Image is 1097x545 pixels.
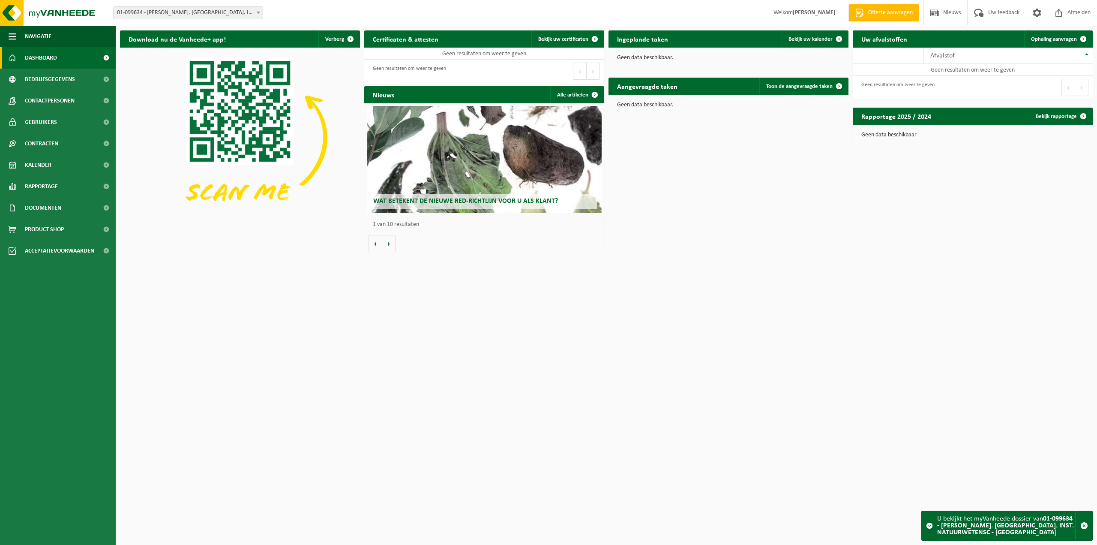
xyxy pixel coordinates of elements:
span: Contracten [25,133,58,154]
a: Alle artikelen [550,86,603,103]
span: Afvalstof [930,52,955,59]
span: Verberg [325,36,344,42]
span: Dashboard [25,47,57,69]
p: Geen data beschikbaar. [617,102,840,108]
button: Next [1075,79,1088,96]
h2: Ingeplande taken [608,30,677,47]
span: Contactpersonen [25,90,75,111]
td: Geen resultaten om weer te geven [364,48,604,60]
h2: Nieuws [364,86,403,103]
span: Rapportage [25,176,58,197]
span: Acceptatievoorwaarden [25,240,94,262]
a: Ophaling aanvragen [1024,30,1092,48]
span: Bekijk uw certificaten [538,36,588,42]
span: Gebruikers [25,111,57,133]
a: Wat betekent de nieuwe RED-richtlijn voor u als klant? [367,106,602,213]
p: Geen data beschikbaar. [617,55,840,61]
span: Bedrijfsgegevens [25,69,75,90]
span: Toon de aangevraagde taken [766,84,833,89]
p: 1 van 10 resultaten [373,222,600,228]
p: Geen data beschikbaar [861,132,1084,138]
button: Previous [1061,79,1075,96]
strong: [PERSON_NAME] [793,9,836,16]
div: Geen resultaten om weer te geven [369,62,446,81]
td: Geen resultaten om weer te geven [853,64,1093,76]
h2: Certificaten & attesten [364,30,447,47]
span: Wat betekent de nieuwe RED-richtlijn voor u als klant? [373,198,558,205]
a: Bekijk uw certificaten [531,30,603,48]
div: Geen resultaten om weer te geven [857,78,935,97]
a: Offerte aanvragen [848,4,919,21]
h2: Uw afvalstoffen [853,30,916,47]
h2: Download nu de Vanheede+ app! [120,30,234,47]
span: 01-099634 - KON. BELG. INST. NATUURWETENSC - BRUSSEL [113,6,263,19]
button: Vorige [369,235,382,252]
span: Bekijk uw kalender [788,36,833,42]
h2: Aangevraagde taken [608,78,686,94]
span: Documenten [25,197,61,219]
a: Toon de aangevraagde taken [759,78,848,95]
span: 01-099634 - KON. BELG. INST. NATUURWETENSC - BRUSSEL [114,7,263,19]
span: Ophaling aanvragen [1031,36,1077,42]
button: Next [587,63,600,80]
a: Bekijk rapportage [1029,108,1092,125]
span: Navigatie [25,26,51,47]
span: Offerte aanvragen [866,9,915,17]
strong: 01-099634 - [PERSON_NAME]. [GEOGRAPHIC_DATA]. INST. NATUURWETENSC - [GEOGRAPHIC_DATA] [937,515,1074,536]
img: Download de VHEPlus App [120,48,360,228]
span: Kalender [25,154,51,176]
div: U bekijkt het myVanheede dossier van [937,511,1076,540]
h2: Rapportage 2025 / 2024 [853,108,940,124]
button: Previous [573,63,587,80]
button: Verberg [318,30,359,48]
button: Volgende [382,235,396,252]
a: Bekijk uw kalender [782,30,848,48]
span: Product Shop [25,219,64,240]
